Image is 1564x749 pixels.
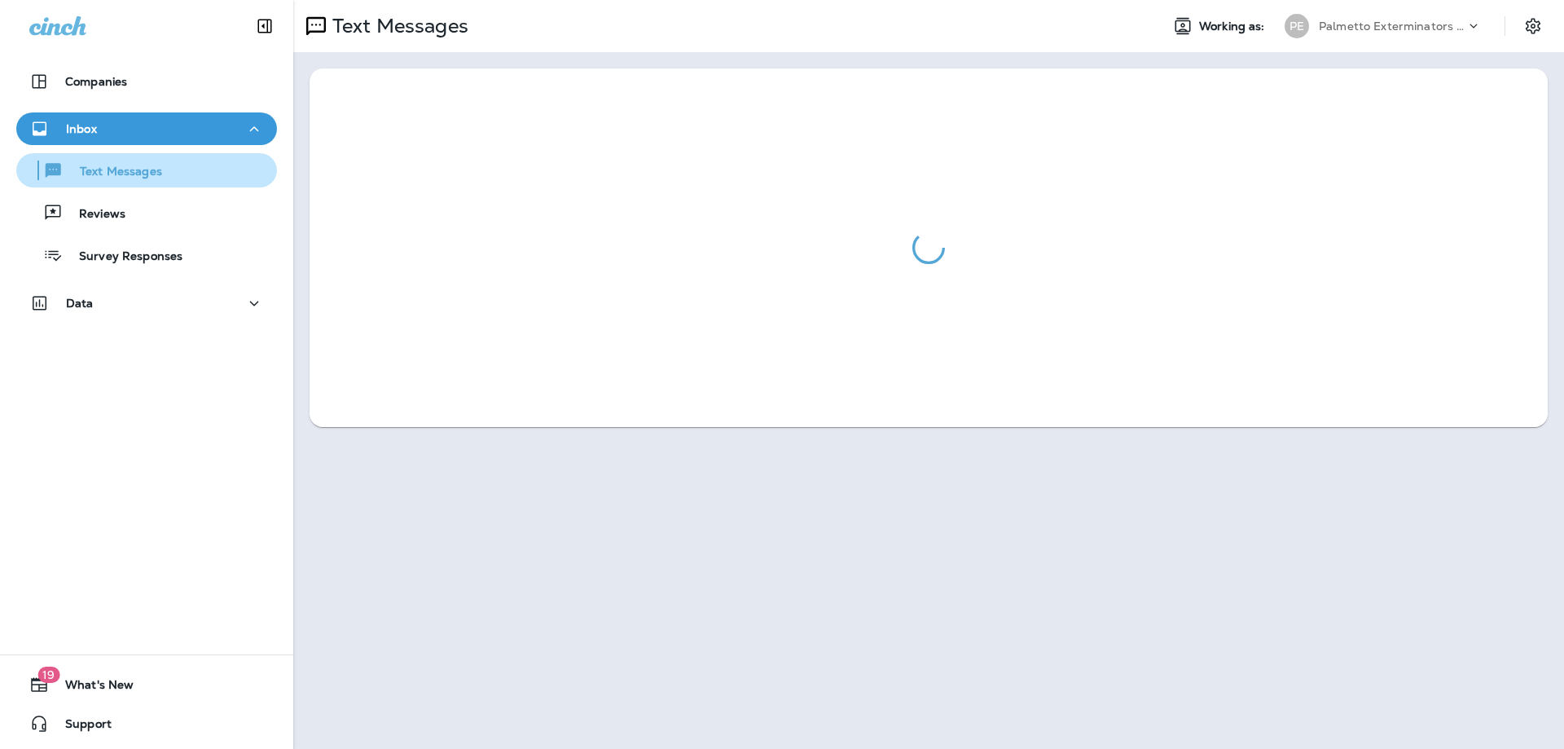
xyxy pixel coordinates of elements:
p: Survey Responses [63,249,182,265]
span: 19 [37,667,59,683]
button: Survey Responses [16,238,277,272]
button: Data [16,287,277,319]
button: Reviews [16,196,277,230]
p: Data [66,297,94,310]
button: Support [16,707,277,740]
button: Collapse Sidebar [242,10,288,42]
button: Text Messages [16,153,277,187]
button: Inbox [16,112,277,145]
div: PE [1285,14,1309,38]
p: Text Messages [326,14,468,38]
p: Reviews [63,207,125,222]
p: Companies [65,75,127,88]
span: Support [49,717,112,737]
p: Palmetto Exterminators LLC [1319,20,1465,33]
p: Text Messages [64,165,162,180]
span: What's New [49,678,134,698]
p: Inbox [66,122,97,135]
button: Companies [16,65,277,98]
span: Working as: [1199,20,1268,33]
button: 19What's New [16,668,277,701]
button: Settings [1518,11,1548,41]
